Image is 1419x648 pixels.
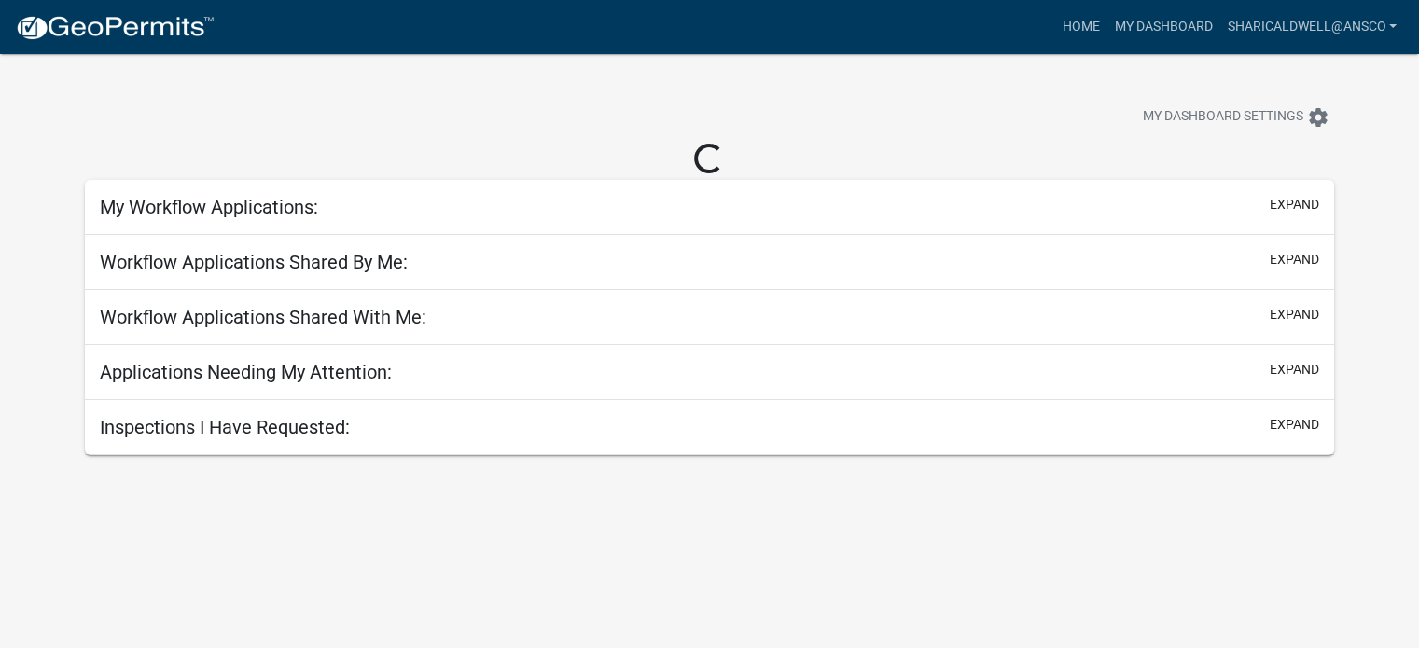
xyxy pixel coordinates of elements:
[1054,9,1106,45] a: Home
[1128,99,1344,135] button: My Dashboard Settingssettings
[1219,9,1404,45] a: sharicaldwell@ansco
[100,251,408,273] h5: Workflow Applications Shared By Me:
[1270,250,1319,269] button: expand
[1270,195,1319,214] button: expand
[1143,106,1303,129] span: My Dashboard Settings
[1270,305,1319,324] button: expand
[1270,415,1319,434] button: expand
[100,361,392,383] h5: Applications Needing My Attention:
[1307,106,1329,129] i: settings
[100,196,318,218] h5: My Workflow Applications:
[1106,9,1219,45] a: My Dashboard
[1270,360,1319,379] button: expand
[100,306,426,328] h5: Workflow Applications Shared With Me:
[100,416,350,438] h5: Inspections I Have Requested:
